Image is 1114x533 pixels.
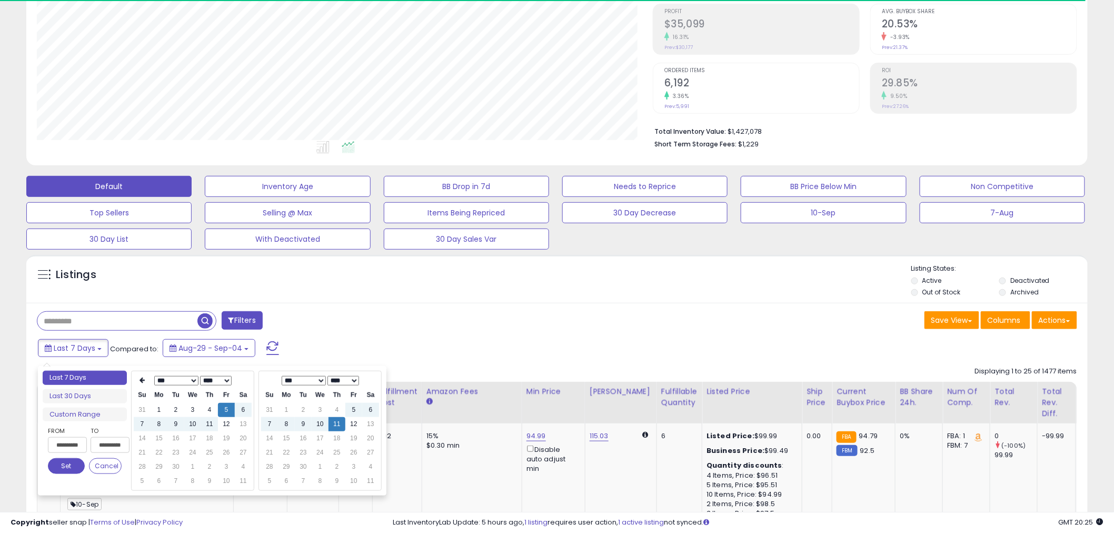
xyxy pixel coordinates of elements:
td: 26 [218,446,235,460]
th: Su [134,388,151,402]
td: 1 [151,403,167,417]
td: 1 [312,460,329,474]
li: Custom Range [43,408,127,422]
td: 4 [235,460,252,474]
td: 29 [151,460,167,474]
td: 18 [329,431,345,446]
a: 1 active listing [619,517,664,527]
th: Su [261,388,278,402]
td: 8 [312,474,329,488]
div: Fulfillable Quantity [661,386,698,408]
b: Business Price: [707,446,764,456]
button: 30 Day Decrease [562,202,728,223]
li: Last 30 Days [43,389,127,403]
td: 25 [201,446,218,460]
td: 11 [235,474,252,488]
div: Current Buybox Price [837,386,891,408]
button: Filters [222,311,263,330]
td: 17 [184,431,201,446]
td: 23 [295,446,312,460]
small: -3.93% [887,33,910,41]
td: 22 [278,446,295,460]
a: 94.99 [526,431,546,441]
td: 31 [134,403,151,417]
td: 22 [151,446,167,460]
td: 12 [218,417,235,431]
small: Amazon Fees. [426,397,433,407]
td: 3 [184,403,201,417]
span: Ordered Items [664,68,859,74]
td: 29 [278,460,295,474]
div: 6 [661,431,694,441]
button: Default [26,176,192,197]
td: 8 [278,417,295,431]
div: 0 [994,431,1037,441]
td: 26 [345,446,362,460]
a: Terms of Use [90,517,135,527]
div: 99.99 [994,450,1037,460]
th: Mo [278,388,295,402]
button: 7-Aug [920,202,1085,223]
td: 7 [295,474,312,488]
td: 17 [312,431,329,446]
td: 20 [235,431,252,446]
div: Listed Price [707,386,798,397]
td: 19 [345,431,362,446]
td: 21 [134,446,151,460]
button: Inventory Age [205,176,370,197]
div: $0.30 min [426,441,514,450]
label: To [91,426,122,436]
button: Columns [981,311,1030,329]
th: Fr [218,388,235,402]
h5: Listings [56,268,96,282]
button: Save View [924,311,979,329]
div: $99.49 [707,446,794,456]
button: Cancel [89,458,122,474]
div: Last InventoryLab Update: 5 hours ago, requires user action, not synced. [393,518,1103,528]
th: We [184,388,201,402]
td: 1 [278,403,295,417]
button: 30 Day List [26,229,192,250]
div: Total Rev. Diff. [1042,386,1071,419]
button: 30 Day Sales Var [384,229,549,250]
span: ROI [882,68,1077,74]
button: Non Competitive [920,176,1085,197]
td: 6 [362,403,379,417]
td: 24 [312,446,329,460]
div: [PERSON_NAME] [590,386,652,397]
span: 94.79 [859,431,878,441]
div: 2 Items, Price: $98.5 [707,499,794,509]
td: 12 [345,417,362,431]
h2: $35,099 [664,18,859,32]
td: 6 [235,403,252,417]
small: (-100%) [1002,441,1026,450]
div: 0.00 [807,431,824,441]
th: Sa [235,388,252,402]
label: Deactivated [1010,276,1050,285]
td: 5 [261,474,278,488]
td: 30 [167,460,184,474]
td: 2 [295,403,312,417]
td: 6 [151,474,167,488]
label: Out of Stock [922,288,961,297]
td: 5 [345,403,362,417]
small: 3.36% [669,92,689,100]
div: FBA: 1 [947,431,982,441]
div: 10 Items, Price: $94.99 [707,490,794,499]
li: Last 7 Days [43,371,127,385]
div: Amazon Fees [426,386,518,397]
div: BB Share 24h. [900,386,938,408]
small: Prev: $30,177 [664,44,693,51]
td: 25 [329,446,345,460]
small: Prev: 5,991 [664,103,689,110]
td: 2 [329,460,345,474]
button: Aug-29 - Sep-04 [163,339,255,357]
label: Archived [1010,288,1039,297]
td: 18 [201,431,218,446]
th: We [312,388,329,402]
div: 5 Items, Price: $95.51 [707,480,794,490]
label: Active [922,276,942,285]
td: 15 [151,431,167,446]
button: Set [48,458,85,474]
b: Listed Price: [707,431,754,441]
